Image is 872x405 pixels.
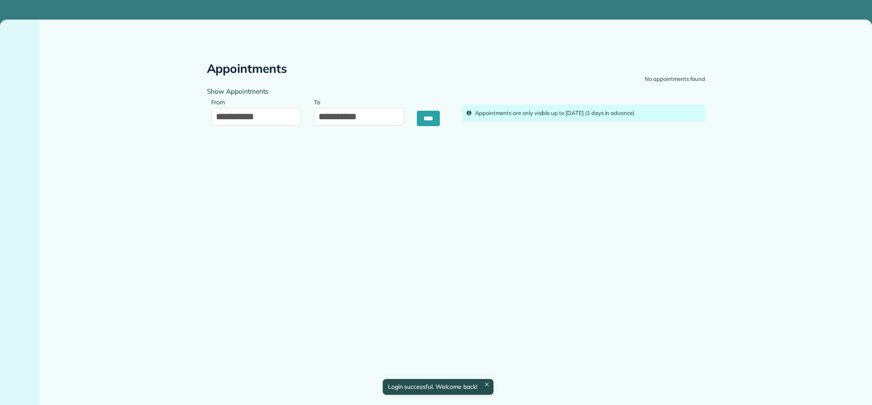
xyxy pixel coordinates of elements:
[475,109,701,118] div: Appointments are only visible up to [DATE] (1 days in advance)
[211,94,229,109] label: From
[207,62,287,75] h2: Appointments
[207,88,450,95] h4: Show Appointments
[382,379,493,395] div: Login successful. Welcome back!
[645,75,705,83] div: No appointments found
[314,94,324,109] label: To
